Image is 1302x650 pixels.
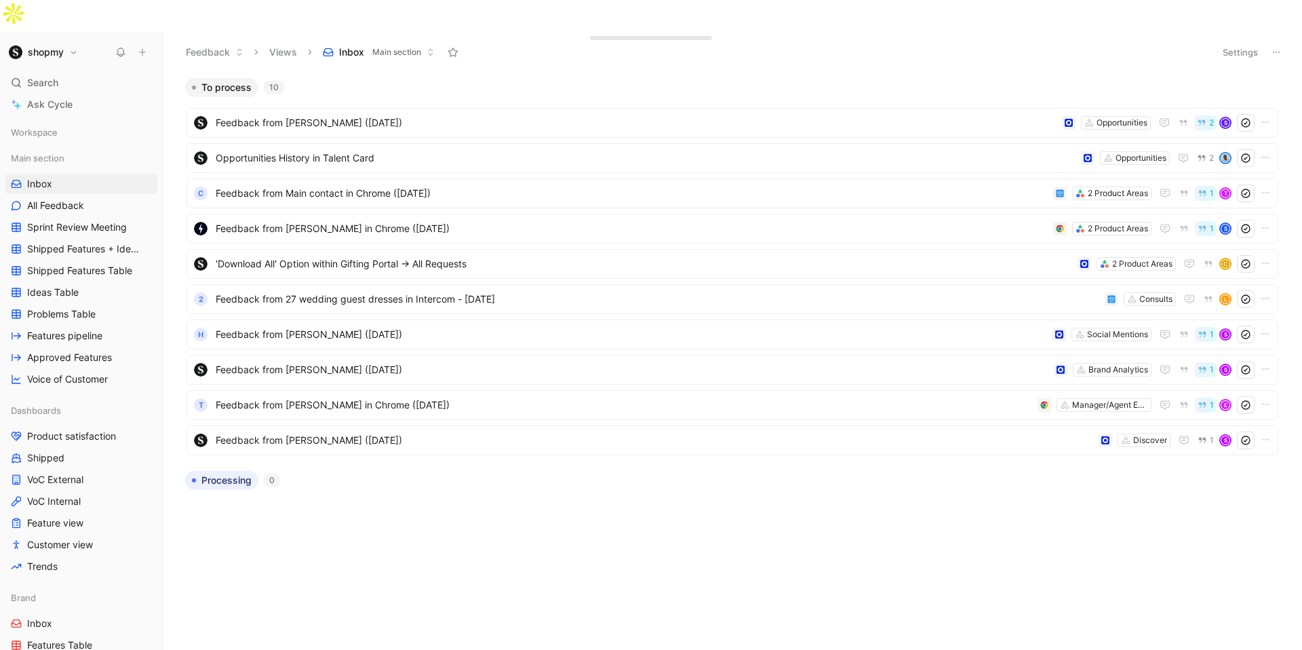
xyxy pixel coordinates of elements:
[339,45,364,59] span: Inbox
[138,617,152,630] button: View actions
[264,474,280,487] div: 0
[216,150,1076,166] span: Opportunities History in Talent Card
[27,286,79,299] span: Ideas Table
[11,126,58,139] span: Workspace
[186,143,1278,173] a: logoOpportunities History in Talent CardOpportunities2avatar
[5,556,157,577] a: Trends
[1221,400,1230,410] div: E
[201,474,252,487] span: Processing
[186,320,1278,349] a: HFeedback from [PERSON_NAME] ([DATE])Social Mentions1S
[186,425,1278,455] a: logoFeedback from [PERSON_NAME] ([DATE])Discover1S
[1072,398,1148,412] div: Manager/Agent Experience
[194,187,208,200] div: C
[5,239,157,259] a: Shipped Features + Ideas Table
[1210,189,1214,197] span: 1
[1133,434,1167,447] div: Discover
[599,39,662,43] div: Docs, images, videos, audio files, links & more
[186,108,1278,138] a: logoFeedback from [PERSON_NAME] ([DATE])Opportunities2S
[194,222,208,235] img: logo
[1195,398,1217,413] button: 1
[27,351,112,364] span: Approved Features
[1195,327,1217,342] button: 1
[138,307,152,321] button: View actions
[201,81,252,94] span: To process
[138,560,152,573] button: View actions
[216,362,1048,378] span: Feedback from [PERSON_NAME] ([DATE])
[138,538,152,552] button: View actions
[138,264,152,278] button: View actions
[5,588,157,608] div: Brand
[216,256,1072,272] span: 'Download All' Option within Gifting Portal -> All Requests
[138,199,152,212] button: View actions
[216,326,1047,343] span: Feedback from [PERSON_NAME] ([DATE])
[138,451,152,465] button: View actions
[5,347,157,368] a: Approved Features
[216,432,1093,448] span: Feedback from [PERSON_NAME] ([DATE])
[1221,118,1230,128] div: S
[372,45,421,59] span: Main section
[216,185,1048,202] span: Feedback from Main contact in Chrome ([DATE])
[5,304,157,324] a: Problems Table
[186,178,1278,208] a: CFeedback from Main contact in Chrome ([DATE])2 Product Areas1T
[27,538,93,552] span: Customer view
[186,214,1278,244] a: logoFeedback from [PERSON_NAME] in Chrome ([DATE])2 Product Areas1S
[1195,433,1217,448] button: 1
[27,372,108,386] span: Voice of Customer
[1210,225,1214,233] span: 1
[5,174,157,194] a: Inbox
[1210,330,1214,339] span: 1
[194,398,208,412] div: t
[180,42,250,62] button: Feedback
[27,221,127,234] span: Sprint Review Meeting
[185,78,258,97] button: To process
[5,513,157,533] a: Feature view
[1209,154,1214,162] span: 2
[27,199,84,212] span: All Feedback
[180,78,1285,460] div: To process10
[194,363,208,377] img: logo
[27,473,83,486] span: VoC External
[28,46,64,58] h1: shopmy
[1221,365,1230,375] div: S
[5,426,157,446] a: Product satisfaction
[264,81,284,94] div: 10
[138,286,152,299] button: View actions
[194,257,208,271] img: logo
[27,177,52,191] span: Inbox
[216,115,1057,131] span: Feedback from [PERSON_NAME] ([DATE])
[1221,153,1230,163] img: avatar
[1097,116,1147,130] div: Opportunities
[1088,222,1148,235] div: 2 Product Areas
[194,292,208,306] div: 2
[27,429,116,443] span: Product satisfaction
[1194,151,1217,166] button: 2
[141,242,155,256] button: View actions
[5,148,157,389] div: Main sectionInboxAll FeedbackSprint Review MeetingShipped Features + Ideas TableShipped Features ...
[1221,436,1230,445] div: S
[5,326,157,346] a: Features pipeline
[138,221,152,234] button: View actions
[138,177,152,191] button: View actions
[27,96,73,113] span: Ask Cycle
[1139,292,1172,306] div: Consults
[1210,366,1214,374] span: 1
[1217,43,1264,62] button: Settings
[1195,186,1217,201] button: 1
[5,261,157,281] a: Shipped Features Table
[1195,221,1217,236] button: 1
[194,151,208,165] img: logo
[1221,189,1230,198] div: T
[5,535,157,555] a: Customer view
[27,560,58,573] span: Trends
[138,429,152,443] button: View actions
[1112,257,1172,271] div: 2 Product Areas
[27,516,83,530] span: Feature view
[1195,362,1217,377] button: 1
[27,75,58,91] span: Search
[1116,151,1166,165] div: Opportunities
[27,617,52,630] span: Inbox
[5,491,157,512] a: VoC Internal
[216,397,1032,413] span: Feedback from [PERSON_NAME] in Chrome ([DATE])
[263,42,303,62] button: Views
[1194,115,1217,130] button: 2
